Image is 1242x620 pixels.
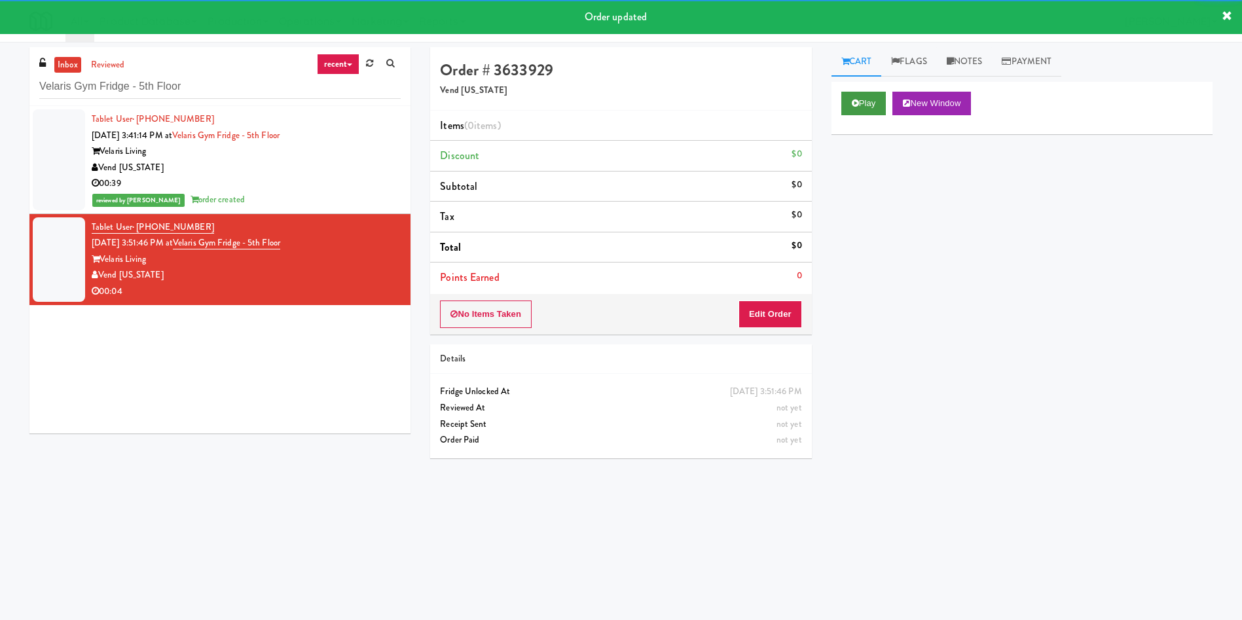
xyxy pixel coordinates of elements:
[92,160,401,176] div: Vend [US_STATE]
[440,86,801,96] h5: Vend [US_STATE]
[132,113,214,125] span: · [PHONE_NUMBER]
[92,113,214,125] a: Tablet User· [PHONE_NUMBER]
[440,240,461,255] span: Total
[92,143,401,160] div: Velaris Living
[440,400,801,416] div: Reviewed At
[440,270,499,285] span: Points Earned
[440,62,801,79] h4: Order # 3633929
[132,221,214,233] span: · [PHONE_NUMBER]
[39,75,401,99] input: Search vision orders
[317,54,360,75] a: recent
[797,268,802,284] div: 0
[92,236,173,249] span: [DATE] 3:51:46 PM at
[92,175,401,192] div: 00:39
[792,238,801,254] div: $0
[841,92,886,115] button: Play
[54,57,81,73] a: inbox
[440,416,801,433] div: Receipt Sent
[739,301,802,328] button: Edit Order
[92,283,401,300] div: 00:04
[474,118,498,133] ng-pluralize: items
[881,47,937,77] a: Flags
[92,194,185,207] span: reviewed by [PERSON_NAME]
[440,179,477,194] span: Subtotal
[440,118,500,133] span: Items
[92,267,401,283] div: Vend [US_STATE]
[831,47,882,77] a: Cart
[792,207,801,223] div: $0
[440,209,454,224] span: Tax
[173,236,280,249] a: Velaris Gym Fridge - 5th Floor
[937,47,993,77] a: Notes
[776,401,802,414] span: not yet
[29,106,411,214] li: Tablet User· [PHONE_NUMBER][DATE] 3:41:14 PM atVelaris Gym Fridge - 5th FloorVelaris LivingVend [...
[440,432,801,448] div: Order Paid
[92,129,172,141] span: [DATE] 3:41:14 PM at
[776,433,802,446] span: not yet
[92,221,214,234] a: Tablet User· [PHONE_NUMBER]
[730,384,802,400] div: [DATE] 3:51:46 PM
[892,92,971,115] button: New Window
[792,177,801,193] div: $0
[440,148,479,163] span: Discount
[776,418,802,430] span: not yet
[191,193,245,206] span: order created
[464,118,501,133] span: (0 )
[172,129,280,141] a: Velaris Gym Fridge - 5th Floor
[92,251,401,268] div: Velaris Living
[440,351,801,367] div: Details
[440,301,532,328] button: No Items Taken
[992,47,1061,77] a: Payment
[29,214,411,305] li: Tablet User· [PHONE_NUMBER][DATE] 3:51:46 PM atVelaris Gym Fridge - 5th FloorVelaris LivingVend [...
[440,384,801,400] div: Fridge Unlocked At
[792,146,801,162] div: $0
[88,57,128,73] a: reviewed
[585,9,647,24] span: Order updated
